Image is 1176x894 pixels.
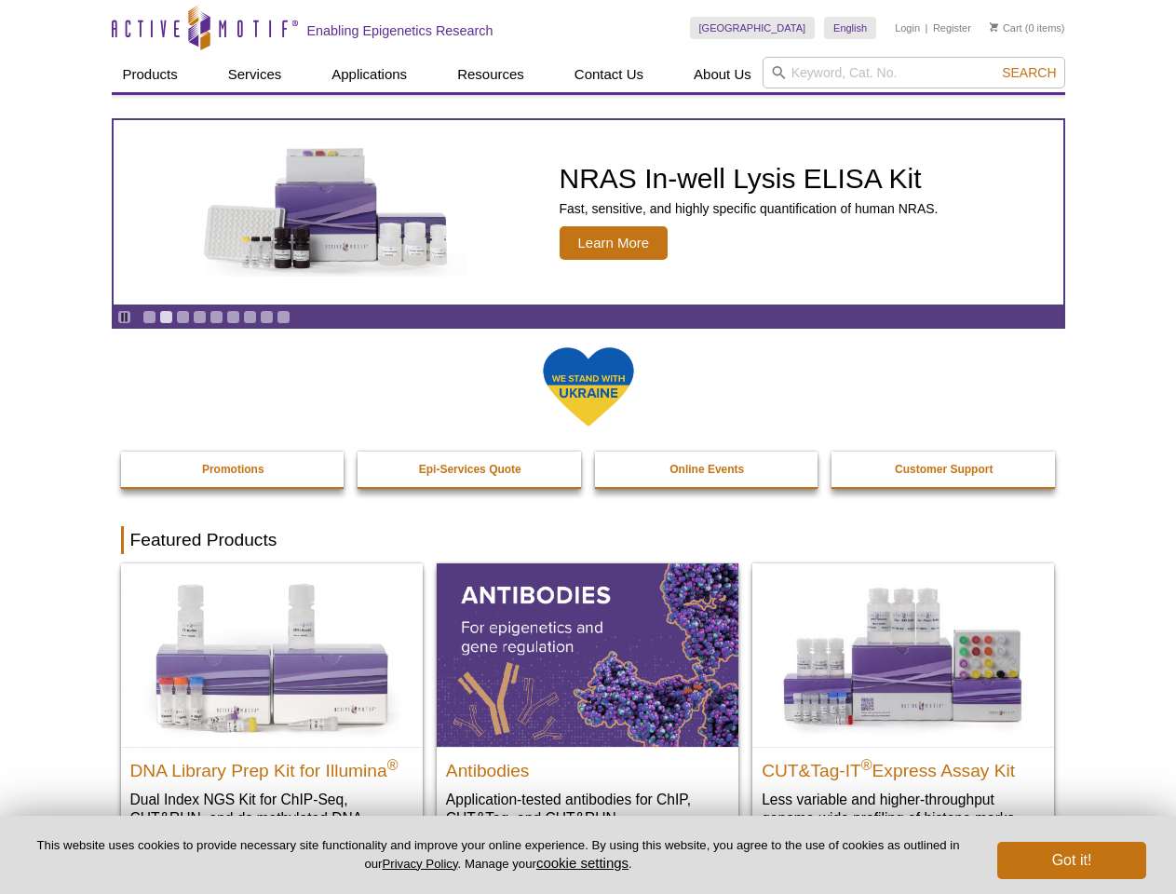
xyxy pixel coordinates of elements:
a: Epi-Services Quote [358,452,583,487]
a: Toggle autoplay [117,310,131,324]
h2: Antibodies [446,752,729,780]
a: CUT&Tag-IT® Express Assay Kit CUT&Tag-IT®Express Assay Kit Less variable and higher-throughput ge... [752,563,1054,846]
input: Keyword, Cat. No. [763,57,1065,88]
h2: DNA Library Prep Kit for Illumina [130,752,413,780]
p: Less variable and higher-throughput genome-wide profiling of histone marks​. [762,790,1045,828]
a: Go to slide 8 [260,310,274,324]
a: All Antibodies Antibodies Application-tested antibodies for ChIP, CUT&Tag, and CUT&RUN. [437,563,738,846]
img: CUT&Tag-IT® Express Assay Kit [752,563,1054,746]
span: Learn More [560,226,669,260]
button: Search [996,64,1061,81]
a: Contact Us [563,57,655,92]
img: We Stand With Ukraine [542,345,635,428]
sup: ® [861,756,872,772]
h2: CUT&Tag-IT Express Assay Kit [762,752,1045,780]
img: NRAS In-well Lysis ELISA Kit [187,148,466,277]
a: Cart [990,21,1022,34]
a: Go to slide 2 [159,310,173,324]
a: Go to slide 1 [142,310,156,324]
a: Go to slide 4 [193,310,207,324]
h2: Featured Products [121,526,1056,554]
p: Dual Index NGS Kit for ChIP-Seq, CUT&RUN, and ds methylated DNA assays. [130,790,413,847]
strong: Customer Support [895,463,993,476]
a: Privacy Policy [382,857,457,871]
a: Applications [320,57,418,92]
a: Go to slide 9 [277,310,291,324]
a: Go to slide 7 [243,310,257,324]
a: Go to slide 3 [176,310,190,324]
strong: Online Events [669,463,744,476]
h2: Enabling Epigenetics Research [307,22,493,39]
a: Go to slide 5 [210,310,223,324]
span: Search [1002,65,1056,80]
a: NRAS In-well Lysis ELISA Kit NRAS In-well Lysis ELISA Kit Fast, sensitive, and highly specific qu... [114,120,1063,305]
img: All Antibodies [437,563,738,746]
a: Register [933,21,971,34]
li: | [926,17,928,39]
strong: Promotions [202,463,264,476]
a: Online Events [595,452,820,487]
a: Resources [446,57,535,92]
a: English [824,17,876,39]
a: About Us [683,57,763,92]
h2: NRAS In-well Lysis ELISA Kit [560,165,939,193]
p: This website uses cookies to provide necessary site functionality and improve your online experie... [30,837,966,873]
li: (0 items) [990,17,1065,39]
a: [GEOGRAPHIC_DATA] [690,17,816,39]
a: Go to slide 6 [226,310,240,324]
p: Application-tested antibodies for ChIP, CUT&Tag, and CUT&RUN. [446,790,729,828]
a: DNA Library Prep Kit for Illumina DNA Library Prep Kit for Illumina® Dual Index NGS Kit for ChIP-... [121,563,423,864]
img: Your Cart [990,22,998,32]
a: Customer Support [831,452,1057,487]
sup: ® [387,756,399,772]
button: cookie settings [536,855,629,871]
strong: Epi-Services Quote [419,463,521,476]
article: NRAS In-well Lysis ELISA Kit [114,120,1063,305]
a: Promotions [121,452,346,487]
a: Login [895,21,920,34]
a: Products [112,57,189,92]
img: DNA Library Prep Kit for Illumina [121,563,423,746]
button: Got it! [997,842,1146,879]
p: Fast, sensitive, and highly specific quantification of human NRAS. [560,200,939,217]
a: Services [217,57,293,92]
